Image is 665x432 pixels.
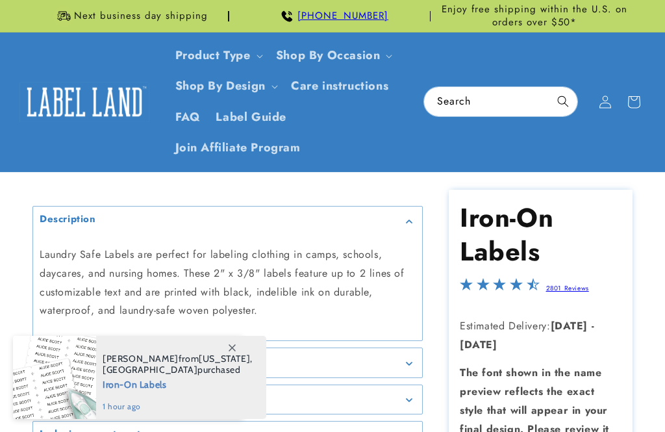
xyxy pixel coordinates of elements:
span: Next business day shipping [74,10,208,23]
a: Shop By Design [175,77,266,94]
span: [US_STATE] [199,353,250,364]
h2: Description [40,213,96,226]
a: Join Affiliate Program [168,133,308,163]
summary: Shop By Design [168,71,283,101]
h1: Iron-On Labels [460,201,621,268]
span: Label Guide [216,110,286,125]
strong: [DATE] [551,318,588,333]
a: [PHONE_NUMBER] [297,8,388,23]
summary: Description [33,207,422,236]
a: Care instructions [283,71,396,101]
a: Label Land [15,77,155,127]
span: [GEOGRAPHIC_DATA] [103,364,197,375]
span: Care instructions [291,79,388,94]
a: Product Type [175,47,251,64]
summary: Shop By Occasion [268,40,398,71]
span: 4.5-star overall rating [460,281,539,296]
span: 1 hour ago [103,401,253,413]
summary: Product Type [168,40,268,71]
strong: - [592,318,595,333]
span: Iron-On Labels [103,375,253,392]
strong: [DATE] [460,337,497,352]
p: Laundry Safe Labels are perfect for labeling clothing in camps, schools, daycares, and nursing ho... [40,246,416,320]
a: FAQ [168,102,208,133]
iframe: Gorgias live chat messenger [535,376,652,419]
a: 2801 Reviews [546,283,589,293]
a: Label Guide [208,102,294,133]
p: Estimated Delivery: [460,317,621,355]
img: Label Land [19,82,149,122]
button: Search [549,87,577,116]
span: FAQ [175,110,201,125]
span: Enjoy free shipping within the U.S. on orders over $50* [436,3,633,29]
span: Join Affiliate Program [175,140,301,155]
span: from , purchased [103,353,253,375]
span: [PERSON_NAME] [103,353,179,364]
span: Shop By Occasion [276,48,381,63]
